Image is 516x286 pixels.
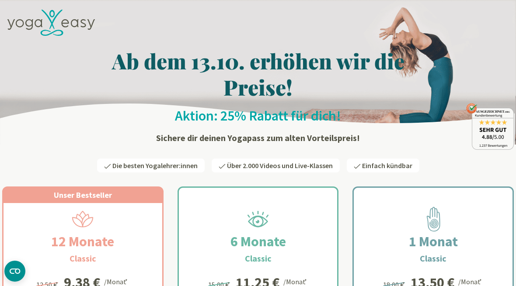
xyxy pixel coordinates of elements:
[54,190,112,200] span: Unser Bestseller
[30,231,135,252] h2: 12 Monate
[156,132,360,143] strong: Sichere dir deinen Yogapass zum alten Vorteilspreis!
[245,252,272,265] h3: Classic
[466,103,514,150] img: ausgezeichnet_badge.png
[420,252,446,265] h3: Classic
[2,107,514,124] h2: Aktion: 25% Rabatt für dich!
[2,48,514,100] h1: Ab dem 13.10. erhöhen wir die Preise!
[227,161,333,170] span: Über 2.000 Videos und Live-Klassen
[362,161,412,170] span: Einfach kündbar
[388,231,479,252] h2: 1 Monat
[4,261,25,282] button: CMP-Widget öffnen
[209,231,307,252] h2: 6 Monate
[112,161,198,170] span: Die besten Yogalehrer:innen
[70,252,96,265] h3: Classic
